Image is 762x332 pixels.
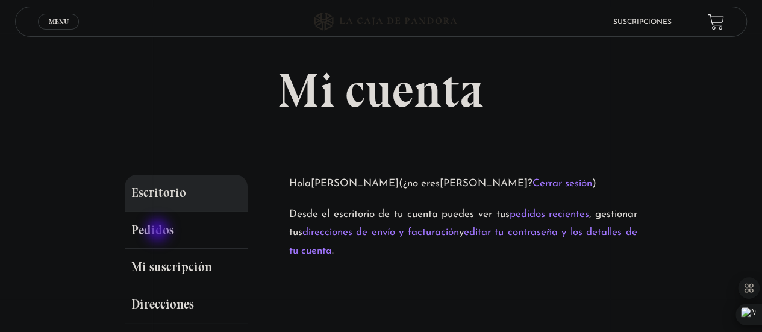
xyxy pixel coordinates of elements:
[289,205,637,261] p: Desde el escritorio de tu cuenta puedes ver tus , gestionar tus y .
[302,227,458,237] a: direcciones de envío y facturación
[310,178,398,189] strong: [PERSON_NAME]
[49,18,69,25] span: Menu
[532,178,592,189] a: Cerrar sesión
[45,28,73,37] span: Cerrar
[125,66,637,114] h1: Mi cuenta
[289,227,637,256] a: editar tu contraseña y los detalles de tu cuenta
[125,175,248,212] a: Escritorio
[125,212,248,249] a: Pedidos
[125,249,248,286] a: Mi suscripción
[289,175,637,193] p: Hola (¿no eres ? )
[439,178,527,189] strong: [PERSON_NAME]
[509,209,589,219] a: pedidos recientes
[613,19,672,26] a: Suscripciones
[125,286,248,324] a: Direcciones
[708,14,724,30] a: View your shopping cart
